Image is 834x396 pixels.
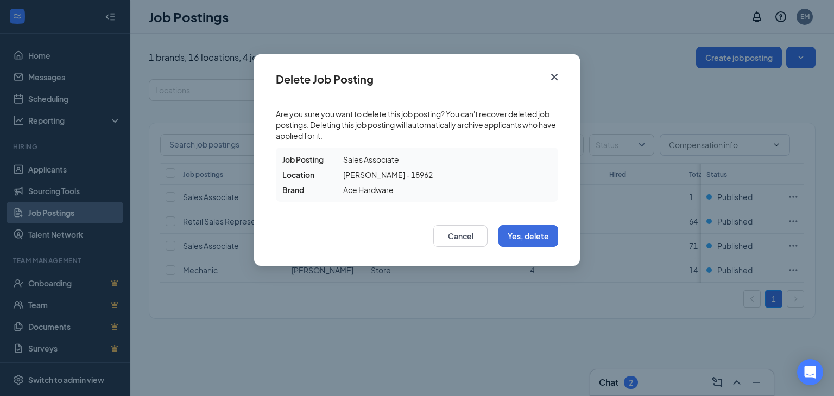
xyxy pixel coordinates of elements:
span: Brand [282,184,304,195]
button: Cancel [433,225,488,247]
span: Ace Hardware [343,184,394,195]
button: Close [540,54,580,89]
button: Yes, delete [498,225,558,247]
svg: Cross [548,71,561,84]
span: Job Posting [282,154,324,165]
div: Delete Job Posting [276,73,374,85]
span: Are you sure you want to delete this job posting? You can't recover deleted job postings. Deletin... [276,108,558,141]
span: [PERSON_NAME] - 18962 [343,169,433,180]
span: Location [282,169,314,180]
span: Sales Associate [343,154,399,165]
div: Open Intercom Messenger [797,359,823,385]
